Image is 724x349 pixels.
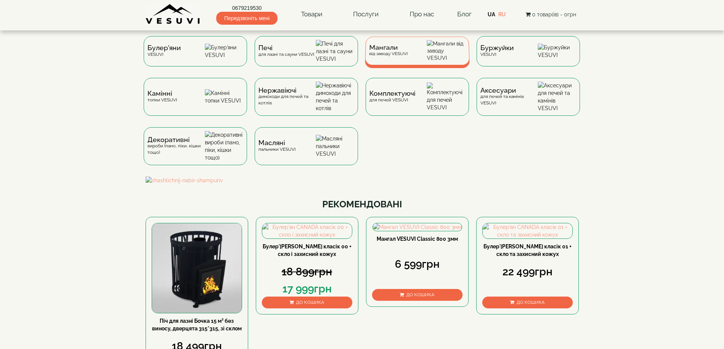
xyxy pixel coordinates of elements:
[251,78,362,127] a: Нержавіючідимоходи для печей та котлів Нержавіючі димоходи для печей та котлів
[146,177,579,184] img: shashlichnij-nabir-shampuriv
[147,90,177,96] span: Камінні
[516,300,545,305] span: До кошика
[369,45,408,51] span: Мангали
[488,11,495,17] a: UA
[205,89,243,104] img: Камінні топки VESUVI
[205,131,243,161] img: Декоративні вироби (пано, піки, кішки тощо)
[362,36,473,78] a: Мангаливід заводу VESUVI Мангали від заводу VESUVI
[480,87,538,106] div: для печей та камінів VESUVI
[402,6,442,23] a: Про нас
[473,36,584,78] a: БуржуйкиVESUVI Буржуйки VESUVI
[140,127,251,177] a: Декоративнівироби (пано, піки, кішки тощо) Декоративні вироби (пано, піки, кішки тощо)
[427,40,466,62] img: Мангали від заводу VESUVI
[147,45,181,57] div: VESUVI
[147,137,205,143] span: Декоративні
[216,12,277,25] span: Передзвоніть мені
[262,264,352,280] div: 18 899грн
[369,90,415,103] div: для печей VESUVI
[457,10,472,18] a: Блог
[373,223,462,231] img: Мангал VESUVI Classic 800 3мм
[538,44,576,59] img: Буржуйки VESUVI
[262,223,352,238] img: Булер'ян CANADA класік 00 + скло і захисний кожух
[140,36,251,78] a: Булер'яниVESUVI Булер'яни VESUVI
[293,6,330,23] a: Товари
[316,82,354,112] img: Нержавіючі димоходи для печей та котлів
[377,236,458,242] a: Мангал VESUVI Classic 800 3мм
[316,135,354,158] img: Масляні пальники VESUVI
[296,300,324,305] span: До кошика
[147,45,181,51] span: Булер'яни
[473,78,584,127] a: Аксесуаридля печей та камінів VESUVI Аксесуари для печей та камінів VESUVI
[372,257,463,272] div: 6 599грн
[251,36,362,78] a: Печідля лазні та сауни VESUVI Печі для лазні та сауни VESUVI
[406,292,434,297] span: До кошика
[482,264,573,280] div: 22 499грн
[216,4,277,12] a: 0679219530
[152,318,242,332] a: Піч для лазні Бочка 15 м³ без виносу, дверцята 315*315, зі склом
[372,289,463,301] button: До кошика
[316,40,354,63] img: Печі для лазні та сауни VESUVI
[262,297,352,308] button: До кошика
[205,44,243,59] img: Булер'яни VESUVI
[140,78,251,127] a: Каміннітопки VESUVI Камінні топки VESUVI
[362,78,473,127] a: Комплектуючідля печей VESUVI Комплектуючі для печей VESUVI
[345,6,386,23] a: Послуги
[152,223,242,313] img: Піч для лазні Бочка 15 м³ без виносу, дверцята 315*315, зі склом
[258,87,316,93] span: Нержавіючі
[258,45,314,51] span: Печі
[483,223,572,238] img: Булер'ян CANADA класік 01 + скло та захисний кожух
[369,90,415,96] span: Комплектуючі
[532,11,576,17] span: 0 товар(ів) - 0грн
[258,87,316,106] div: димоходи для печей та котлів
[258,140,296,146] span: Масляні
[482,297,573,308] button: До кошика
[427,82,465,111] img: Комплектуючі для печей VESUVI
[251,127,362,177] a: Масляніпальники VESUVI Масляні пальники VESUVI
[147,137,205,156] div: вироби (пано, піки, кішки тощо)
[483,243,572,257] a: Булер'[PERSON_NAME] класік 01 + скло та захисний кожух
[480,45,514,51] span: Буржуйки
[498,11,506,17] a: RU
[147,90,177,103] div: топки VESUVI
[480,87,538,93] span: Аксесуари
[146,4,201,25] img: Завод VESUVI
[258,45,314,57] div: для лазні та сауни VESUVI
[263,243,352,257] a: Булер'[PERSON_NAME] класік 00 + скло і захисний кожух
[480,45,514,57] div: VESUVI
[538,82,576,112] img: Аксесуари для печей та камінів VESUVI
[523,10,578,19] button: 0 товар(ів) - 0грн
[262,281,352,297] div: 17 999грн
[258,140,296,152] div: пальники VESUVI
[369,45,407,57] div: від заводу VESUVI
